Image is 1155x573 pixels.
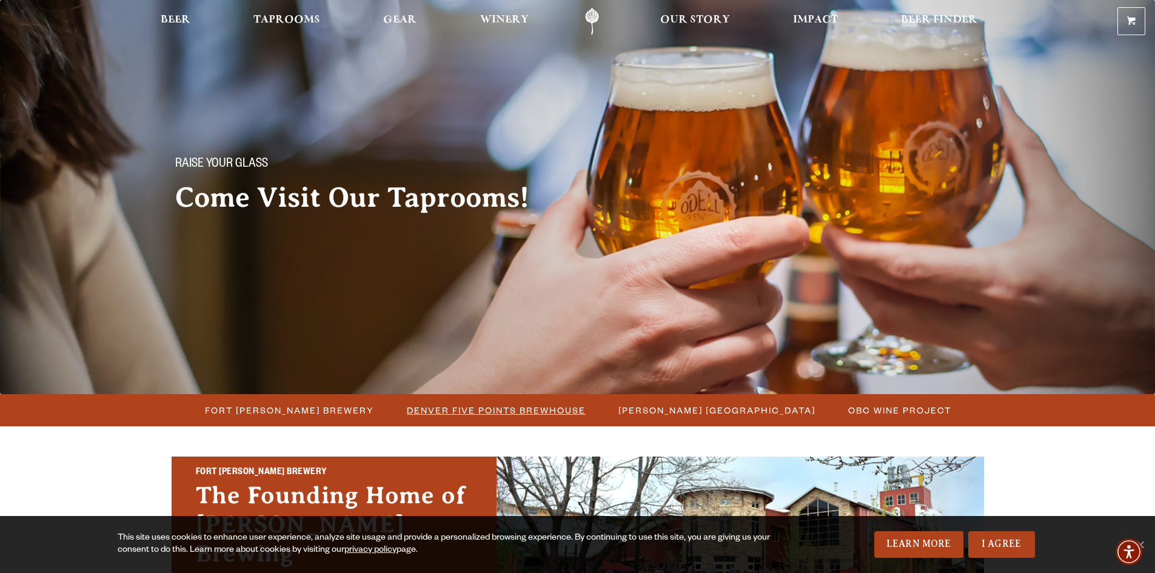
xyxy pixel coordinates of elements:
a: Beer [153,8,198,35]
a: Learn More [874,531,963,558]
a: Odell Home [569,8,615,35]
span: Denver Five Points Brewhouse [407,401,586,419]
h2: Come Visit Our Taprooms! [175,183,554,213]
a: Our Story [652,8,738,35]
span: Beer [161,15,190,25]
a: OBC Wine Project [841,401,957,419]
h2: Fort [PERSON_NAME] Brewery [196,465,472,481]
a: privacy policy [344,546,397,555]
a: Impact [785,8,846,35]
a: I Agree [968,531,1035,558]
a: Gear [375,8,424,35]
span: Taprooms [253,15,320,25]
span: Fort [PERSON_NAME] Brewery [205,401,374,419]
a: [PERSON_NAME] [GEOGRAPHIC_DATA] [611,401,822,419]
span: Gear [383,15,417,25]
a: Denver Five Points Brewhouse [400,401,592,419]
span: Beer Finder [901,15,977,25]
span: [PERSON_NAME] [GEOGRAPHIC_DATA] [618,401,815,419]
span: Raise your glass [175,157,268,173]
a: Fort [PERSON_NAME] Brewery [198,401,380,419]
span: Winery [480,15,529,25]
span: Impact [793,15,838,25]
div: This site uses cookies to enhance user experience, analyze site usage and provide a personalized ... [118,532,774,557]
a: Winery [472,8,537,35]
a: Taprooms [246,8,328,35]
a: Beer Finder [893,8,985,35]
span: OBC Wine Project [848,401,951,419]
span: Our Story [660,15,730,25]
div: Accessibility Menu [1116,538,1142,565]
